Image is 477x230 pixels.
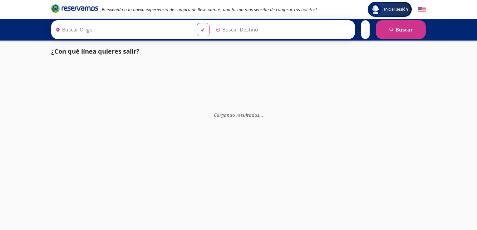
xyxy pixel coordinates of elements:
[51,47,140,56] p: ¿Con qué línea quieres salir?
[51,4,98,15] a: Brand Logo
[259,112,261,118] span: .
[376,20,426,39] button: Buscar
[381,6,411,12] span: Iniciar sesión
[262,112,263,118] span: .
[418,6,426,13] button: English
[101,7,317,12] em: ¡Bienvenido a la nueva experiencia de compra de Reservamos, una forma más sencilla de comprar tus...
[213,22,352,37] input: Buscar Destino
[53,22,192,37] input: Buscar Origen
[51,4,98,13] i: Brand Logo
[261,112,262,118] span: .
[214,112,263,118] em: Cargando resultados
